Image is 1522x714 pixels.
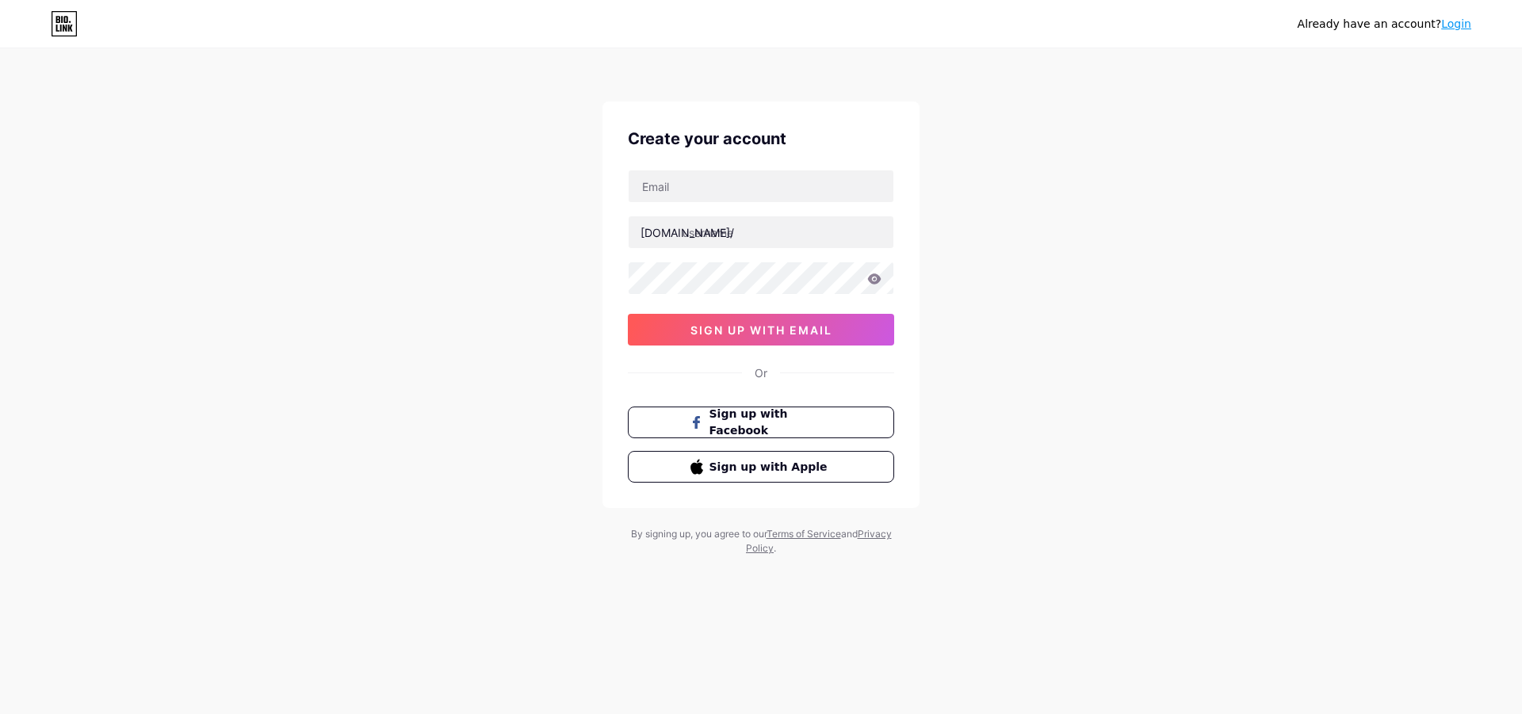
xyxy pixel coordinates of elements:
[767,528,841,540] a: Terms of Service
[1441,17,1471,30] a: Login
[690,323,832,337] span: sign up with email
[628,314,894,346] button: sign up with email
[628,451,894,483] button: Sign up with Apple
[1298,16,1471,32] div: Already have an account?
[709,459,832,475] span: Sign up with Apple
[628,127,894,151] div: Create your account
[628,407,894,438] button: Sign up with Facebook
[755,365,767,381] div: Or
[629,216,893,248] input: username
[629,170,893,202] input: Email
[626,527,896,556] div: By signing up, you agree to our and .
[709,406,832,439] span: Sign up with Facebook
[641,224,734,241] div: [DOMAIN_NAME]/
